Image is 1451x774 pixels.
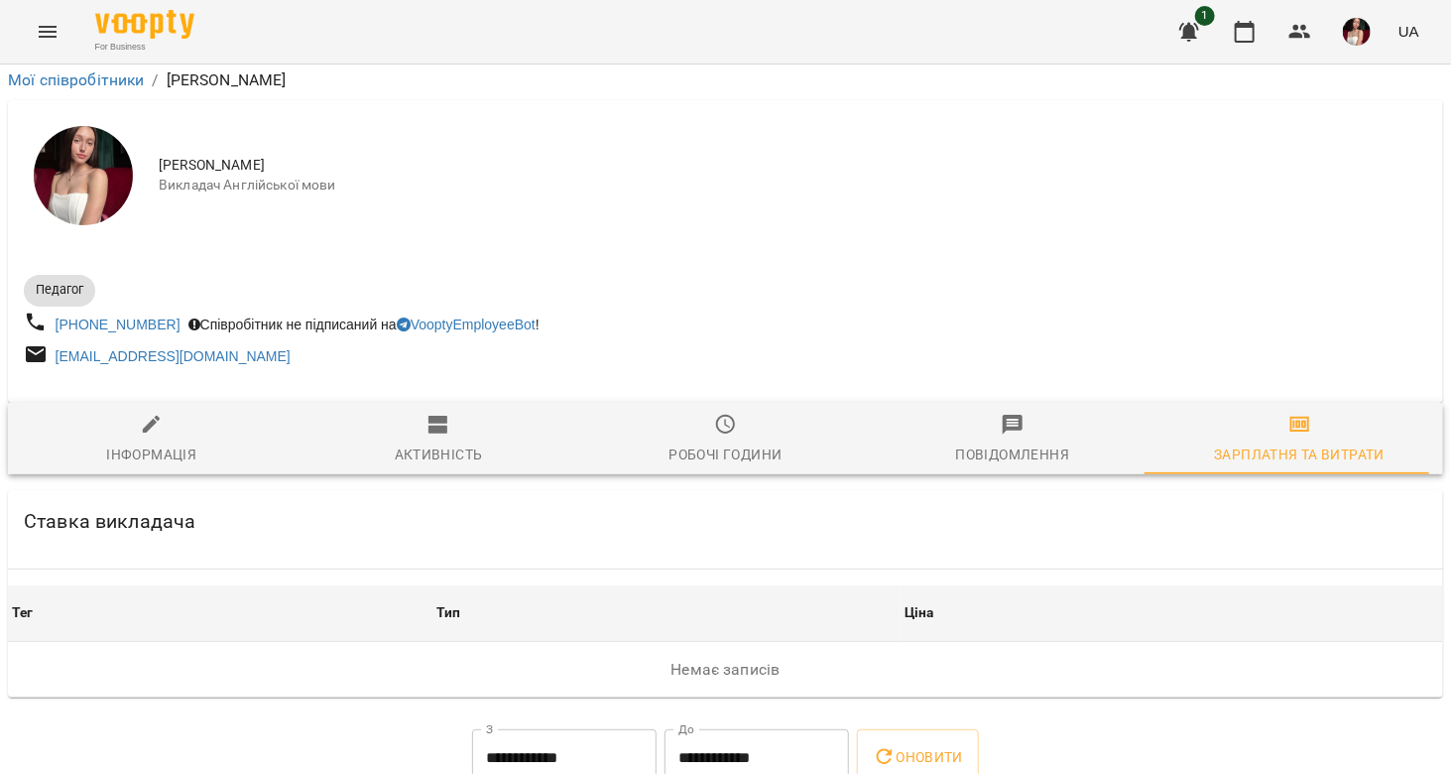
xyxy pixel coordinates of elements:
[873,745,963,769] span: Оновити
[901,585,1443,641] th: Ціна
[8,585,432,641] th: Тег
[56,348,291,364] a: [EMAIL_ADDRESS][DOMAIN_NAME]
[167,68,287,92] p: [PERSON_NAME]
[1195,6,1215,26] span: 1
[95,41,194,54] span: For Business
[24,8,71,56] button: Menu
[432,585,901,641] th: Тип
[397,317,536,332] a: VooptyEmployeeBot
[12,658,1439,682] p: Немає записів
[1398,21,1419,42] span: UA
[34,126,133,225] img: Дудіна Крістіна
[8,70,145,89] a: Мої співробітники
[153,68,159,92] li: /
[184,311,544,338] div: Співробітник не підписаний на !
[95,10,194,39] img: Voopty Logo
[24,506,195,537] h6: Ставка викладача
[1214,443,1385,466] div: Зарплатня та Витрати
[395,443,483,466] div: Активність
[159,156,1427,176] span: [PERSON_NAME]
[24,281,95,299] span: Педагог
[106,443,196,466] div: Інформація
[1343,18,1371,46] img: 59be0d6c32f31d9bcb4a2b9b97589b8b.jpg
[1391,13,1427,50] button: UA
[668,443,782,466] div: Робочі години
[956,443,1070,466] div: Повідомлення
[56,317,181,332] a: [PHONE_NUMBER]
[8,68,1443,92] nav: breadcrumb
[159,176,1427,195] span: Викладач Англійської мови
